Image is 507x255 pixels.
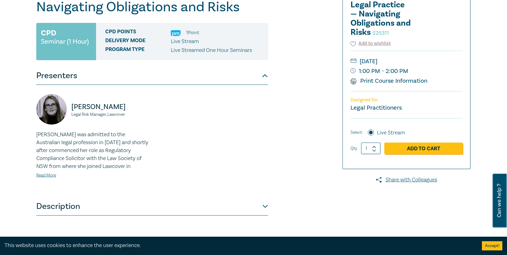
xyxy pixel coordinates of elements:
[171,30,181,36] img: Practice Management & Business Skills
[171,46,252,54] p: Live Streamed One Hour Seminars
[171,38,199,45] span: Live Stream
[36,67,268,85] button: Presenters
[351,77,428,85] a: Print Course Information
[351,66,463,76] small: 1:00 PM - 2:00 PM
[36,94,67,125] img: https://s3.ap-southeast-2.amazonaws.com/leo-cussen-store-production-content/Contacts/Glenda%20Car...
[496,177,502,224] span: Can we help ?
[105,38,171,46] span: Delivery Mode
[71,102,149,112] p: [PERSON_NAME]
[351,40,391,47] button: Add to wishlist
[482,241,502,250] button: Accept cookies
[351,145,357,152] label: Qty
[351,56,463,66] small: [DATE]
[71,112,149,117] small: Legal Risk Manager, Lawcover
[41,27,56,38] h3: CPD
[36,197,268,216] button: Description
[351,104,402,112] small: Legal Practitioners
[377,129,405,137] label: Live Stream
[384,143,463,154] a: Add to Cart
[105,29,171,37] span: CPD Points
[372,30,389,37] small: S25311
[105,46,171,54] span: Program type
[351,129,363,136] span: Select:
[36,173,56,178] a: Read More
[5,242,473,250] div: This website uses cookies to enhance the user experience.
[41,38,89,45] small: Seminar (1 Hour)
[351,97,463,103] p: Designed for
[343,176,471,184] a: Share with Colleagues
[361,143,381,154] input: 1
[186,29,199,37] li: 1 Point
[36,131,149,170] p: [PERSON_NAME] was admitted to the Australian legal profession in [DATE] and shortly after commenc...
